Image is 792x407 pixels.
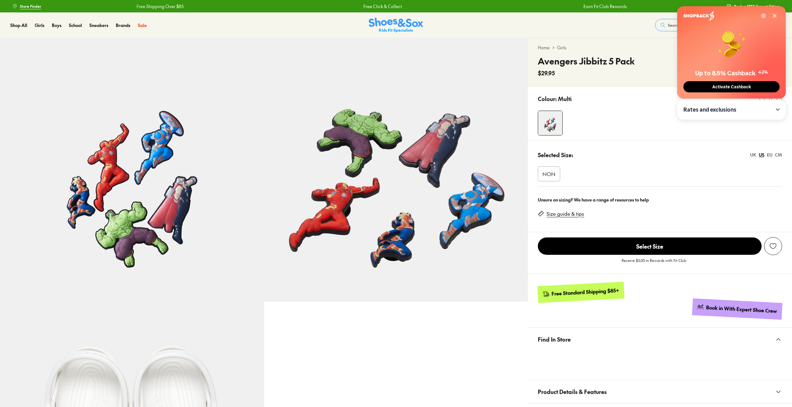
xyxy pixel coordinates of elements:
[89,22,108,29] a: Sneakers
[538,111,562,135] img: 4-533750_1
[362,3,400,10] a: Free Click & Collect
[538,383,607,401] span: Product Details & Features
[538,351,782,372] iframe: Find in Store
[538,44,782,51] div: >
[538,197,782,203] div: Unsure on sizing? We have a range of resources to help
[542,170,556,178] span: NON
[20,3,41,9] span: Store Finder
[369,18,423,33] a: Shoes & Sox
[775,152,782,158] div: CM
[369,18,423,33] img: SNS_Logo_Responsive.svg
[538,330,571,348] span: Find In Store
[759,152,764,158] div: US
[138,22,147,28] span: Sale
[89,22,108,28] span: Sneakers
[764,237,782,255] button: Add to Wishlist
[767,152,772,158] div: EU
[264,38,528,302] img: 5-533751_1
[557,44,566,51] a: Girls
[116,22,130,29] a: Brands
[538,237,762,255] span: Select Size
[138,22,147,29] a: Sale
[538,282,624,303] a: Free Standard Shipping $85+
[134,3,182,10] a: Free Shipping Over $85
[582,3,625,10] a: Earn Fit Club Rewards
[538,151,573,159] p: Selected Size:
[538,95,557,103] p: Colour:
[750,152,756,158] div: UK
[547,210,584,217] a: Size guide & tips
[35,22,44,29] a: Girls
[551,287,619,297] div: Free Standard Shipping $85+
[69,22,82,28] span: School
[116,22,130,28] span: Brands
[538,44,550,51] a: Home
[668,22,719,28] span: Search our range of products
[734,3,780,9] span: Book a FREE Expert Fitting
[35,22,44,28] span: Girls
[12,1,41,12] a: Store Finder
[528,328,792,351] button: Find In Store
[10,22,27,28] span: Shop All
[538,69,555,77] span: $29.95
[528,380,792,403] button: Product Details & Features
[52,22,61,28] span: Boys
[538,237,762,255] button: Select Size
[622,258,686,269] p: Receive $3.00 in Rewards with Fit Club
[727,1,780,12] a: Book a FREE Expert Fitting
[558,95,572,103] p: Multi
[706,304,777,315] div: Book in With Expert Shoe Crew
[69,22,82,29] a: School
[538,55,635,68] h4: Avengers Jibbitz 5 Pack
[52,22,61,29] a: Boys
[692,299,782,320] a: Book in With Expert Shoe Crew
[655,19,745,31] button: Search our range of products
[10,22,27,29] a: Shop All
